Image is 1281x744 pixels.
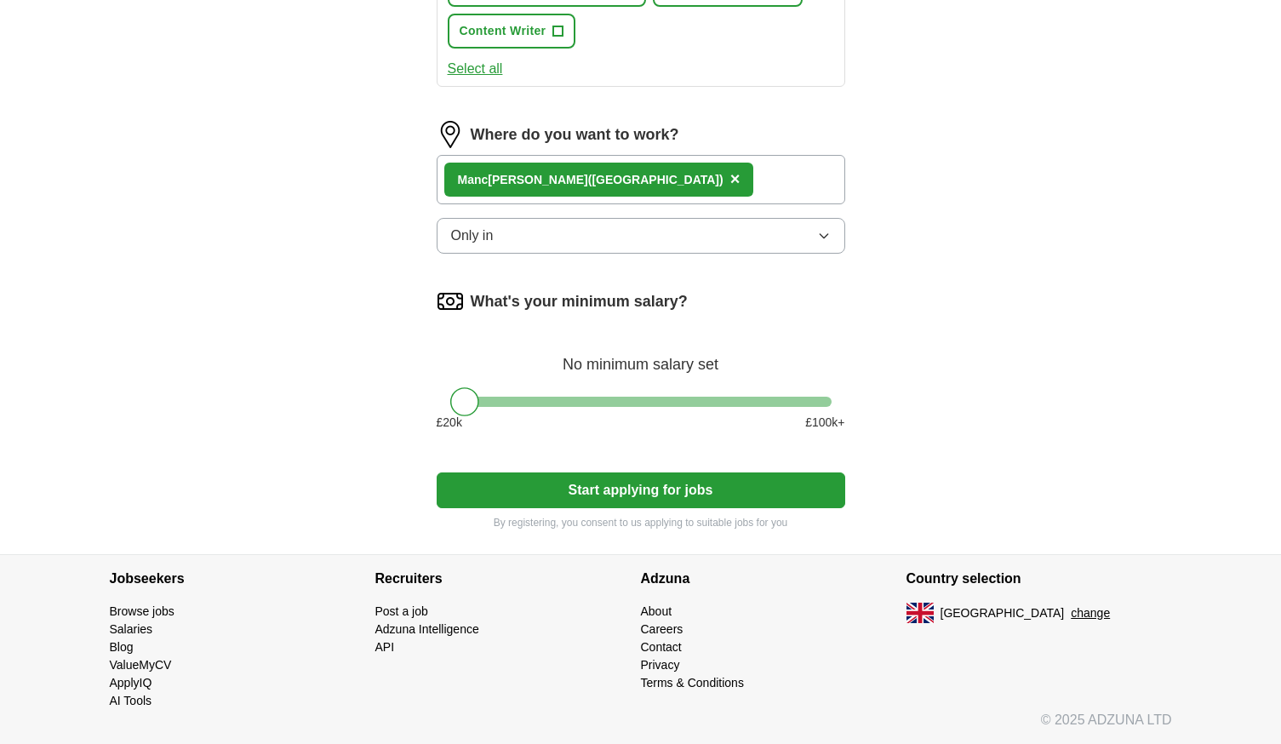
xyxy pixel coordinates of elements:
span: £ 20 k [437,414,462,432]
a: ValueMyCV [110,658,172,672]
div: No minimum salary set [437,335,845,376]
button: Select all [448,59,503,79]
button: Start applying for jobs [437,472,845,508]
button: Only in [437,218,845,254]
p: By registering, you consent to us applying to suitable jobs for you [437,515,845,530]
span: Only in [451,226,494,246]
span: ([GEOGRAPHIC_DATA]) [588,173,723,186]
button: × [730,167,741,192]
h4: Country selection [906,555,1172,603]
a: Post a job [375,604,428,618]
button: Content Writer [448,14,576,49]
label: What's your minimum salary? [471,290,688,313]
span: × [730,169,741,188]
a: About [641,604,672,618]
a: Terms & Conditions [641,676,744,690]
img: UK flag [906,603,934,623]
a: API [375,640,395,654]
a: Browse jobs [110,604,174,618]
a: ApplyIQ [110,676,152,690]
span: Content Writer [460,22,546,40]
a: Privacy [641,658,680,672]
a: Salaries [110,622,153,636]
span: £ 100 k+ [805,414,844,432]
label: Where do you want to work? [471,123,679,146]
img: salary.png [437,288,464,315]
div: © 2025 ADZUNA LTD [96,710,1186,744]
a: Adzuna Intelligence [375,622,479,636]
span: [GEOGRAPHIC_DATA] [941,604,1065,622]
img: location.png [437,121,464,148]
strong: Manc [458,173,489,186]
a: Careers [641,622,683,636]
a: AI Tools [110,694,152,707]
a: Blog [110,640,134,654]
button: change [1071,604,1110,622]
a: Contact [641,640,682,654]
div: [PERSON_NAME] [458,171,723,189]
